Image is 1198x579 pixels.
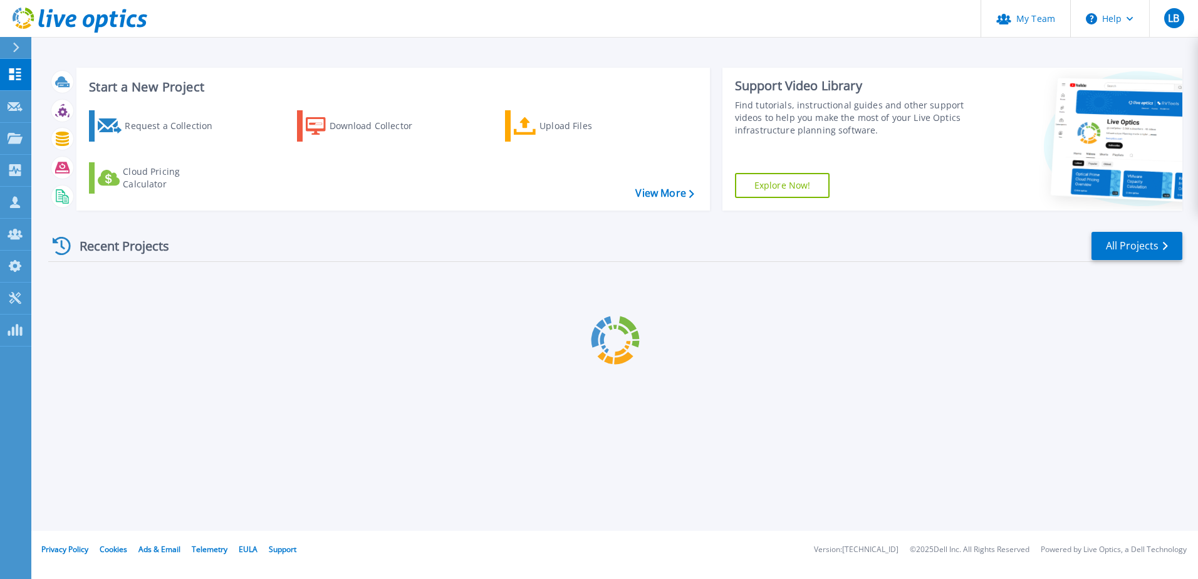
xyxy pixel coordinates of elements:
a: EULA [239,544,258,555]
div: Cloud Pricing Calculator [123,165,223,190]
h3: Start a New Project [89,80,694,94]
div: Download Collector [330,113,430,138]
a: Ads & Email [138,544,180,555]
div: Upload Files [539,113,640,138]
li: Version: [TECHNICAL_ID] [814,546,898,554]
div: Request a Collection [125,113,225,138]
a: Upload Files [505,110,645,142]
a: View More [635,187,694,199]
div: Support Video Library [735,78,969,94]
div: Recent Projects [48,231,186,261]
a: Cookies [100,544,127,555]
a: Privacy Policy [41,544,88,555]
a: Download Collector [297,110,437,142]
a: Cloud Pricing Calculator [89,162,229,194]
li: © 2025 Dell Inc. All Rights Reserved [910,546,1029,554]
a: Explore Now! [735,173,830,198]
a: All Projects [1091,232,1182,260]
a: Telemetry [192,544,227,555]
a: Support [269,544,296,555]
div: Find tutorials, instructional guides and other support videos to help you make the most of your L... [735,99,969,137]
a: Request a Collection [89,110,229,142]
span: LB [1168,13,1179,23]
li: Powered by Live Optics, a Dell Technology [1041,546,1187,554]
